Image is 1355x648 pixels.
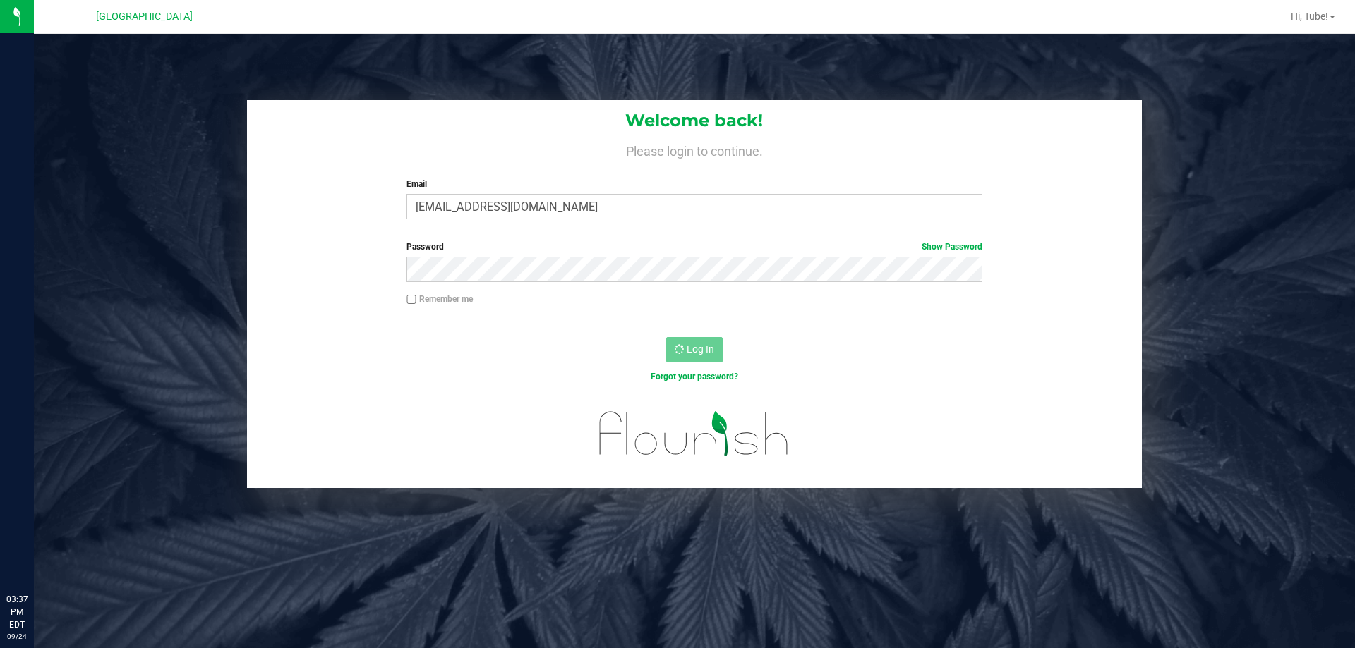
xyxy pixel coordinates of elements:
[1291,11,1328,22] span: Hi, Tube!
[406,295,416,305] input: Remember me
[687,343,714,355] span: Log In
[247,141,1142,158] h4: Please login to continue.
[406,178,982,190] label: Email
[406,293,473,305] label: Remember me
[666,337,723,362] button: Log In
[922,242,982,252] a: Show Password
[406,242,444,252] span: Password
[96,11,193,23] span: [GEOGRAPHIC_DATA]
[582,398,806,470] img: flourish_logo.svg
[247,111,1142,130] h1: Welcome back!
[651,372,738,381] a: Forgot your password?
[6,631,28,642] p: 09/24
[6,593,28,631] p: 03:37 PM EDT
